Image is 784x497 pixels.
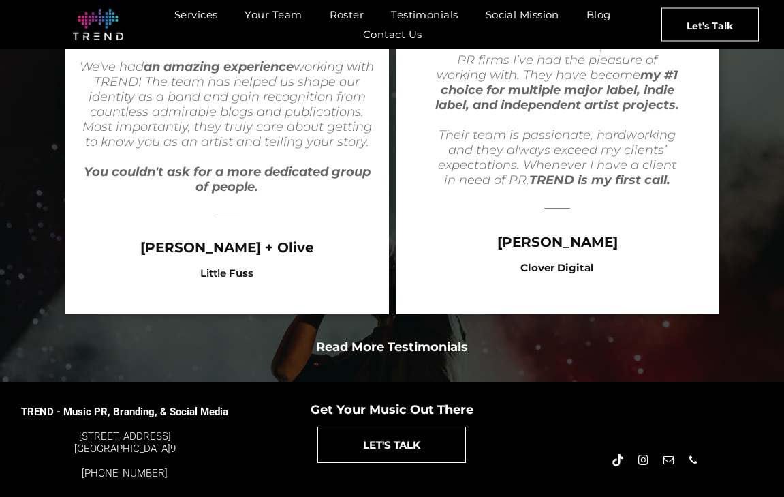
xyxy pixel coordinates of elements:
a: Read More Testimonials [316,340,468,355]
span: Let's Talk [687,8,733,42]
span: LET'S TALK [363,427,420,462]
a: instagram [636,453,650,471]
font: [STREET_ADDRESS] [GEOGRAPHIC_DATA] [74,430,171,455]
span: Little Fuss [200,267,253,280]
i: Their team is passionate, hardworking and they always exceed my clients’ expectations. Whenever I... [438,127,676,187]
a: email [661,453,676,471]
span: TREND - Music PR, Branding, & Social Media [21,406,228,418]
a: Services [161,5,232,25]
i: TREND is one of the most professional PR firms I’ve had the pleasure of working with. They have b... [435,37,679,112]
b: an amazing experience [144,59,294,74]
a: Blog [573,5,625,25]
span: Get Your Music Out There [311,402,473,417]
span: [PERSON_NAME] [497,234,618,250]
img: logo [73,9,123,40]
iframe: Chat Widget [716,432,784,497]
b: You couldn't ask for a more dedicated group of people. [84,164,371,194]
a: [PHONE_NUMBER] [82,467,168,479]
a: Let's Talk [661,7,759,41]
a: phone [686,453,701,471]
a: Contact Us [349,25,436,44]
span: [PERSON_NAME] + Olive [140,239,314,256]
b: Clover Digital [520,261,594,274]
a: Testimonials [377,5,471,25]
div: Widget de chat [716,432,784,497]
a: Social Mission [472,5,573,25]
a: Tiktok [610,453,625,471]
a: Your Team [231,5,315,25]
span: We've had working with TREND! The team has helped us shape our identity as a band and gain recogn... [80,59,374,149]
a: Roster [316,5,378,25]
div: 9 [20,430,229,455]
a: LET'S TALK [317,427,466,463]
a: [STREET_ADDRESS][GEOGRAPHIC_DATA] [74,430,171,455]
b: TREND is my first call. [529,172,670,187]
b: my #1 choice for multiple major label, indie label, and independent artist projects. [435,67,679,112]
